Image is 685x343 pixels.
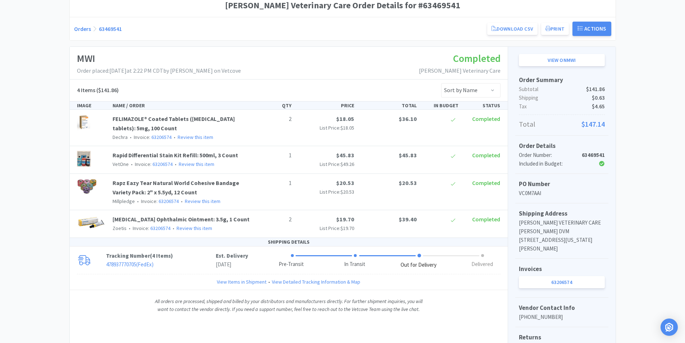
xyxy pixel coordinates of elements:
[272,278,360,286] a: View Detailed Tracking Information & Map
[172,225,175,231] span: •
[179,161,214,167] a: Review this item
[77,66,241,76] p: Order placed: [DATE] at 2:22 PM CDT by [PERSON_NAME] on Vetcove
[297,124,354,132] p: List Price:
[256,114,292,124] p: 2
[279,260,304,268] div: Pre-Transit
[297,188,354,196] p: List Price:
[661,319,678,336] div: Open Intercom Messenger
[519,189,605,198] p: VC0M7AAI
[519,102,605,111] p: Tax
[136,198,140,204] span: •
[180,198,184,204] span: •
[113,216,250,223] a: [MEDICAL_DATA] Ophthalmic Ointment: 3.5g, 1 Count
[110,101,253,109] div: NAME / ORDER
[99,25,122,32] a: 63469541
[77,215,106,231] img: ba525fd7e6284912b4d4a84551caa753_360.png
[519,179,605,189] h5: PO Number
[159,198,179,204] a: 63206574
[106,261,154,268] a: 478937770705(FedEx)
[130,161,134,167] span: •
[399,115,417,122] span: $36.10
[113,225,127,231] span: Zoetis
[77,86,119,95] h5: ($141.86)
[472,152,500,159] span: Completed
[336,179,354,186] span: $20.53
[294,101,357,109] div: PRICE
[216,260,248,269] p: [DATE]
[519,85,605,94] p: Subtotal
[401,261,437,269] div: Out for Delivery
[586,85,605,94] span: $141.86
[420,101,461,109] div: IN BUDGET
[336,216,354,223] span: $19.70
[336,152,354,159] span: $45.83
[173,134,177,140] span: •
[129,161,173,167] span: Invoice:
[519,209,605,218] h5: Shipping Address
[113,179,239,196] a: Rapz Eazy Tear Natural World Cohesive Bandage Variety Pack: 2" x 5.5yd, 12 Count
[297,160,354,168] p: List Price:
[472,179,500,186] span: Completed
[77,114,90,130] img: 621d43a8f016469cabf5086f31914d54_17993.png
[471,260,493,268] div: Delivered
[152,161,173,167] a: 63206574
[472,115,500,122] span: Completed
[217,278,266,286] a: View Items in Shipment
[581,118,605,130] span: $147.14
[519,54,605,66] a: View onMWI
[266,278,272,286] span: •
[113,198,135,204] span: Millpledge
[152,252,171,259] span: 4 Items
[399,152,417,159] span: $45.83
[177,225,212,231] a: Review this item
[256,179,292,188] p: 1
[216,252,248,260] p: Est. Delivery
[519,141,605,151] h5: Order Details
[77,179,97,194] img: f8df410a05bc4da09fd22a54366d5f63_634745.png
[77,86,95,94] span: 4 Items
[344,260,365,268] div: In Transit
[357,101,420,109] div: TOTAL
[341,189,354,195] span: $20.53
[127,225,170,231] span: Invoice:
[341,161,354,167] span: $49.26
[572,22,611,36] button: Actions
[519,218,605,253] p: [PERSON_NAME] VETERINARY CARE [PERSON_NAME] DVM [STREET_ADDRESS][US_STATE][PERSON_NAME]
[472,216,500,223] span: Completed
[113,152,238,159] a: Rapid Differential Stain Kit Refill: 500ml, 3 Count
[77,50,241,67] h1: MWI
[419,66,501,76] p: [PERSON_NAME] Veterinary Care
[155,298,423,312] i: All orders are processed, shipped and billed by your distributors and manufacturers directly. For...
[253,101,294,109] div: QTY
[135,198,179,204] span: Invoice:
[77,151,91,167] img: e8a0f815b7b04008b10c01e58e7df603_523188.png
[174,161,178,167] span: •
[113,161,129,167] span: VetOne
[461,101,503,109] div: STATUS
[74,25,91,32] a: Orders
[256,151,292,160] p: 1
[592,94,605,102] span: $0.63
[582,152,605,158] strong: 63469541
[106,252,216,260] p: Tracking Number ( )
[341,225,354,231] span: $19.70
[128,225,132,231] span: •
[150,225,170,231] a: 63206574
[487,23,538,35] a: Download CSV
[70,238,508,246] div: SHIPPING DETAILS
[519,94,605,102] p: Shipping
[151,134,172,140] a: 63206574
[519,276,605,288] a: 63206574
[113,134,128,140] span: Dechra
[399,216,417,223] span: $39.40
[519,118,605,130] p: Total
[453,52,501,65] span: Completed
[128,134,172,140] span: Invoice:
[113,115,235,132] a: FELIMAZOLE® Coated Tablets ([MEDICAL_DATA] tablets): 5mg, 100 Count
[519,151,576,159] div: Order Number:
[519,264,605,274] h5: Invoices
[519,303,605,313] h5: Vendor Contact Info
[74,101,110,109] div: IMAGE
[519,333,605,342] h5: Returns
[185,198,220,204] a: Review this item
